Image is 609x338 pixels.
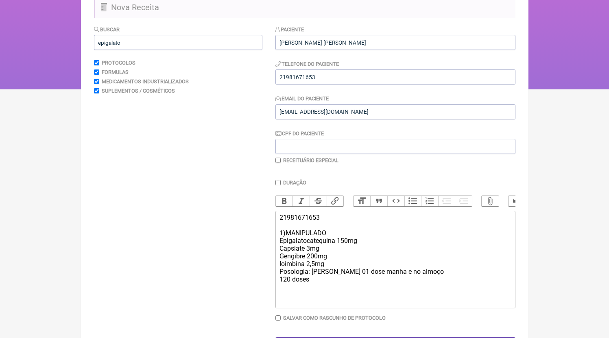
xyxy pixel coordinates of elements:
label: Buscar [94,26,120,32]
label: Duração [283,180,306,186]
button: Code [387,196,404,206]
button: Decrease Level [438,196,455,206]
button: Italic [292,196,310,206]
label: Formulas [102,69,129,75]
label: Salvar como rascunho de Protocolo [283,315,386,321]
label: Paciente [275,26,304,32]
button: Increase Level [455,196,472,206]
button: Numbers [421,196,438,206]
button: Bullets [404,196,421,206]
label: Receituário Especial [283,157,338,163]
label: Email do Paciente [275,95,329,102]
label: Suplementos / Cosméticos [102,88,175,94]
button: Heading [354,196,371,206]
button: Bold [276,196,293,206]
label: Medicamentos Industrializados [102,78,189,84]
label: CPF do Paciente [275,130,324,136]
button: Link [327,196,344,206]
div: 21981671653 1)MANIPULADO Epigalatocatequina 150mg Capsiate 3mg Gengibre 200mg Ioimbina 2,5mg Poso... [279,214,511,283]
button: Undo [509,196,526,206]
button: Quote [370,196,387,206]
button: Strikethrough [310,196,327,206]
label: Protocolos [102,60,135,66]
label: Telefone do Paciente [275,61,339,67]
input: exemplo: emagrecimento, ansiedade [94,35,262,50]
button: Attach Files [482,196,499,206]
